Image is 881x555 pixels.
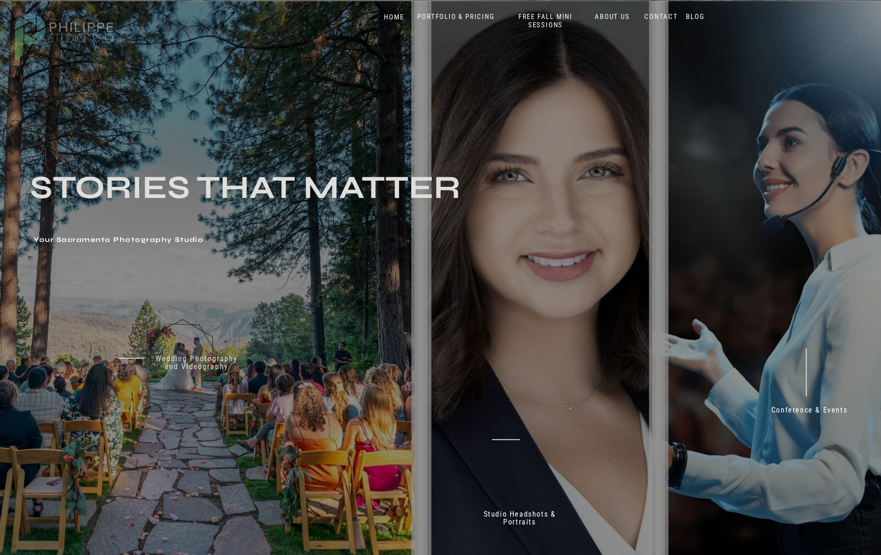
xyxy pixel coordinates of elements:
[593,12,632,21] a: ABOUT US
[414,12,499,21] a: PORTFOLIO & PRICING
[454,283,721,372] h2: Don't just take our word for it
[507,12,584,30] a: FREE FALL MINI SESSIONS
[684,12,707,21] a: BLOG
[30,173,492,229] h3: Stories that Matter
[473,510,567,530] a: Studio Headshots & Portraits
[534,406,658,431] p: 70+ 5 Star reviews on Google & Yelp
[148,354,245,379] a: Wedding Photography and Videography
[375,13,414,22] a: HOME
[34,236,377,245] h1: Your Sacramento Photography Studio
[642,12,680,21] a: CONTACT
[765,406,854,418] a: Conference & Events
